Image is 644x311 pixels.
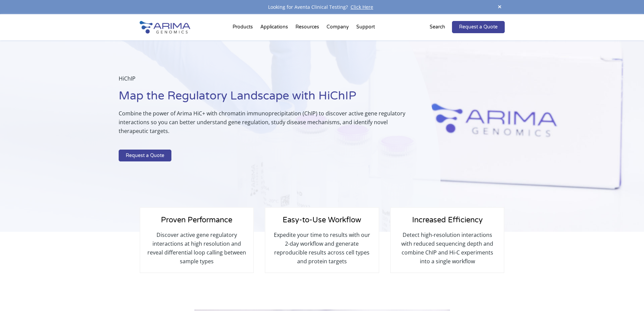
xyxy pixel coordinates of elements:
a: Request a Quote [452,21,505,33]
span: Easy-to-Use Workflow [283,216,361,224]
p: Combine the power of Arima HiC+ with chromatin immunoprecipitation (ChIP) to discover active gene... [119,109,407,141]
div: Looking for Aventa Clinical Testing? [140,3,505,12]
p: HiChIP [119,74,407,88]
a: Request a Quote [119,150,171,162]
p: Search [430,23,445,31]
p: Detect high-resolution interactions with reduced sequencing depth and combine ChIP and Hi-C exper... [398,230,497,266]
span: Proven Performance [161,216,232,224]
a: Click Here [348,4,376,10]
p: Discover active gene regulatory interactions at high resolution and reveal differential loop call... [147,230,246,266]
img: Arima-Genomics-logo [140,21,190,34]
p: Expedite your time to results with our 2-day workflow and generate reproducible results across ce... [272,230,372,266]
h1: Map the Regulatory Landscape with HiChIP [119,88,407,109]
span: Increased Efficiency [412,216,483,224]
